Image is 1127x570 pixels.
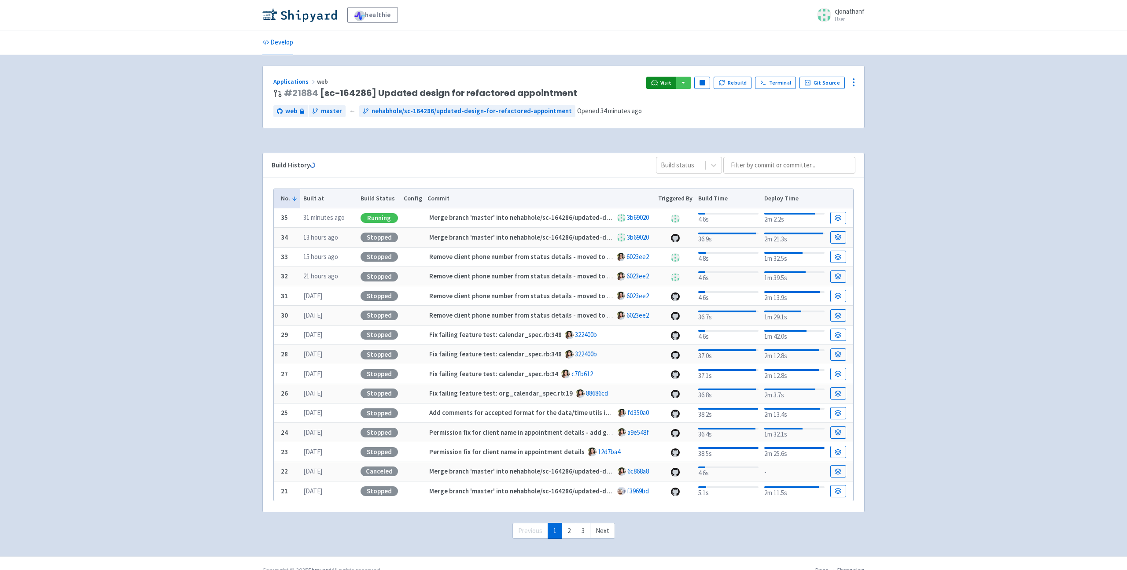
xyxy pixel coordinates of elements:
[812,8,865,22] a: cjonathanf User
[575,350,597,358] a: 322400b
[284,88,577,98] span: [sc-164286] Updated design for refactored appointment
[723,157,855,174] input: Filter by commit or committer...
[303,370,322,378] time: [DATE]
[281,272,288,280] b: 32
[627,428,649,437] a: a9e548f
[361,213,398,223] div: Running
[429,350,562,358] strong: Fix failing feature test: calendar_spec.rb:348
[586,389,608,397] a: 88686cd
[361,272,398,281] div: Stopped
[281,408,288,417] b: 25
[598,448,620,456] a: 12d7ba4
[830,329,846,341] a: Build Details
[361,311,398,320] div: Stopped
[764,426,825,440] div: 1m 32.1s
[361,291,398,301] div: Stopped
[799,77,845,89] a: Git Source
[764,231,825,244] div: 2m 21.3s
[429,252,683,261] strong: Remove client phone number from status details - moved to the client info card on top
[429,428,679,437] strong: Permission fix for client name in appointment details - add graphql file and null check
[273,105,308,117] a: web
[600,107,642,115] time: 34 minutes ago
[576,523,590,539] a: 3
[698,231,759,244] div: 36.9s
[626,311,649,319] a: 6023ee2
[548,523,562,539] a: 1
[698,309,759,322] div: 36.7s
[830,446,846,458] a: Build Details
[361,389,398,398] div: Stopped
[656,189,696,208] th: Triggered By
[429,370,558,378] strong: Fix failing feature test: calendar_spec.rb:34
[835,16,865,22] small: User
[830,485,846,497] a: Build Details
[429,292,683,300] strong: Remove client phone number from status details - moved to the client info card on top
[262,30,293,55] a: Develop
[830,231,846,244] a: Build Details
[281,487,288,495] b: 21
[303,408,322,417] time: [DATE]
[698,289,759,303] div: 4.6s
[764,250,825,264] div: 1m 32.5s
[830,309,846,322] a: Build Details
[429,467,710,475] strong: Merge branch 'master' into nehabhole/sc-164286/updated-design-for-refactored-appointment
[429,448,585,456] strong: Permission fix for client name in appointment details
[281,330,288,339] b: 29
[281,213,288,222] b: 35
[359,105,575,117] a: nehabhole/sc-164286/updated-design-for-refactored-appointment
[764,485,825,498] div: 2m 11.5s
[303,233,338,241] time: 13 hours ago
[361,447,398,457] div: Stopped
[698,445,759,459] div: 38.5s
[273,78,317,85] a: Applications
[590,523,615,539] a: Next
[429,330,562,339] strong: Fix failing feature test: calendar_spec.rb:348
[698,367,759,381] div: 37.1s
[347,7,398,23] a: healthie
[627,233,649,241] a: 3b69020
[309,105,346,117] a: master
[317,78,329,85] span: web
[698,348,759,361] div: 37.0s
[627,408,649,417] a: fd350a0
[830,270,846,283] a: Build Details
[571,370,593,378] a: c7fb612
[764,367,825,381] div: 2m 12.8s
[361,233,398,242] div: Stopped
[830,387,846,400] a: Build Details
[714,77,751,89] button: Rebuild
[698,387,759,400] div: 36.8s
[272,160,642,170] div: Build History
[281,252,288,261] b: 33
[303,311,322,319] time: [DATE]
[764,445,825,459] div: 2m 25.6s
[830,251,846,263] a: Build Details
[698,465,759,478] div: 4.6s
[577,107,642,115] span: Opened
[830,426,846,439] a: Build Details
[764,211,825,225] div: 2m 2.2s
[281,448,288,456] b: 23
[764,328,825,342] div: 1m 42.0s
[830,212,846,224] a: Build Details
[285,106,297,116] span: web
[281,389,288,397] b: 26
[626,292,649,300] a: 6023ee2
[361,466,398,476] div: Canceled
[626,272,649,280] a: 6023ee2
[361,350,398,359] div: Stopped
[835,7,865,15] span: cjonathanf
[764,406,825,420] div: 2m 13.4s
[755,77,796,89] a: Terminal
[761,189,827,208] th: Deploy Time
[627,487,649,495] a: f3969bd
[695,189,761,208] th: Build Time
[303,350,322,358] time: [DATE]
[698,485,759,498] div: 5.1s
[626,252,649,261] a: 6023ee2
[372,106,572,116] span: nehabhole/sc-164286/updated-design-for-refactored-appointment
[562,523,576,539] a: 2
[303,213,345,222] time: 31 minutes ago
[281,233,288,241] b: 34
[830,368,846,380] a: Build Details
